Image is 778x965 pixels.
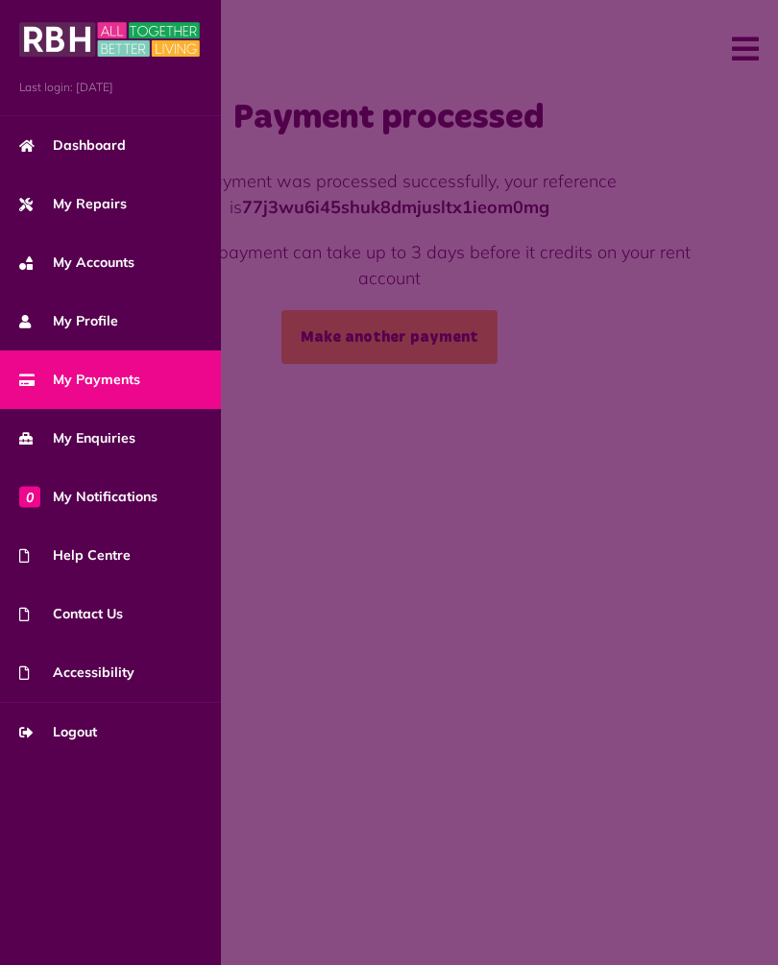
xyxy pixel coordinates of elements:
[19,428,135,448] span: My Enquiries
[19,487,158,507] span: My Notifications
[19,663,134,683] span: Accessibility
[19,135,126,156] span: Dashboard
[19,194,127,214] span: My Repairs
[19,486,40,507] span: 0
[19,253,134,273] span: My Accounts
[19,19,200,60] img: MyRBH
[19,545,131,566] span: Help Centre
[19,722,97,742] span: Logout
[19,370,140,390] span: My Payments
[19,79,202,96] span: Last login: [DATE]
[19,311,118,331] span: My Profile
[19,604,123,624] span: Contact Us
